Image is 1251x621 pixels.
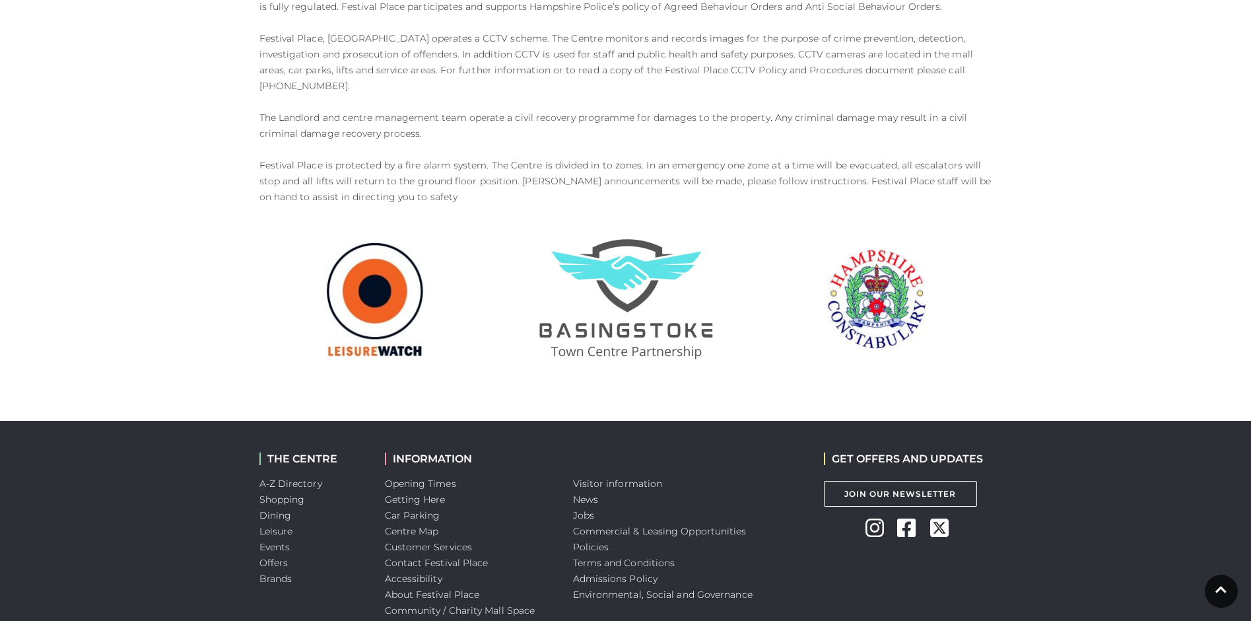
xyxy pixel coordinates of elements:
[573,493,598,505] a: News
[573,525,747,537] a: Commercial & Leasing Opportunities
[385,573,442,585] a: Accessibility
[385,509,440,521] a: Car Parking
[573,509,594,521] a: Jobs
[573,541,609,553] a: Policies
[259,573,292,585] a: Brands
[385,493,446,505] a: Getting Here
[259,478,322,490] a: A-Z Directory
[259,557,288,569] a: Offers
[385,525,439,537] a: Centre Map
[573,557,675,569] a: Terms and Conditions
[385,557,489,569] a: Contact Festival Place
[573,573,658,585] a: Admissions Policy
[385,589,480,601] a: About Festival Place
[385,541,473,553] a: Customer Services
[573,589,753,601] a: Environmental, Social and Governance
[824,481,977,507] a: Join Our Newsletter
[573,478,663,490] a: Visitor information
[259,493,305,505] a: Shopping
[385,453,553,465] h2: INFORMATION
[259,453,365,465] h2: THE CENTRE
[824,453,983,465] h2: GET OFFERS AND UPDATES
[259,541,290,553] a: Events
[385,478,456,490] a: Opening Times
[259,509,292,521] a: Dining
[259,525,293,537] a: Leisure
